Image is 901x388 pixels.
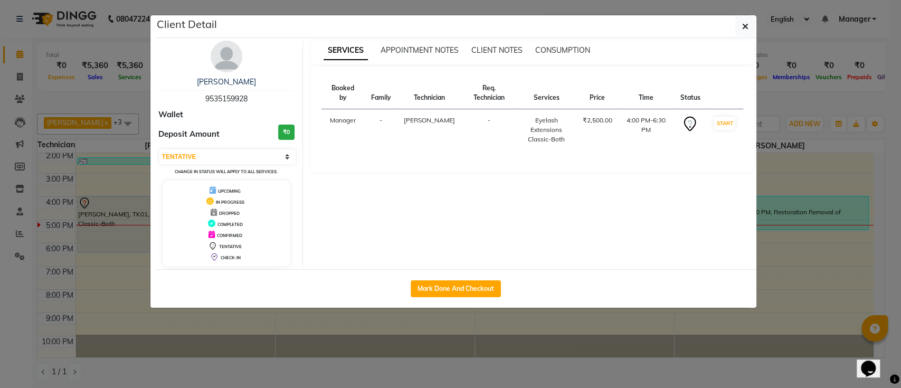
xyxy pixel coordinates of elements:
span: TENTATIVE [219,244,242,249]
span: IN PROGRESS [216,200,244,205]
span: SERVICES [324,41,368,60]
td: 4:00 PM-6:30 PM [618,109,674,151]
span: APPOINTMENT NOTES [381,45,459,55]
span: Wallet [158,109,183,121]
span: 9535159928 [205,94,248,103]
small: Change in status will apply to all services. [175,169,278,174]
th: Req. Technician [461,77,517,109]
th: Services [517,77,576,109]
span: CONFIRMED [217,233,242,238]
span: Deposit Amount [158,128,220,140]
div: Eyelash Extensions Classic-Both [523,116,570,144]
span: COMPLETED [217,222,243,227]
h5: Client Detail [157,16,217,32]
span: CLIENT NOTES [471,45,523,55]
h3: ₹0 [278,125,295,140]
img: avatar [211,41,242,72]
th: Time [618,77,674,109]
td: Manager [321,109,365,151]
span: DROPPED [219,211,240,216]
th: Technician [397,77,461,109]
th: Family [365,77,397,109]
span: [PERSON_NAME] [404,116,455,124]
span: CHECK-IN [221,255,241,260]
td: - [365,109,397,151]
div: ₹2,500.00 [582,116,612,125]
iframe: chat widget [857,346,890,377]
a: [PERSON_NAME] [197,77,256,87]
button: Mark Done And Checkout [411,280,501,297]
td: - [461,109,517,151]
button: START [714,117,735,130]
span: UPCOMING [218,188,241,194]
span: CONSUMPTION [535,45,590,55]
th: Status [674,77,706,109]
th: Booked by [321,77,365,109]
th: Price [576,77,618,109]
